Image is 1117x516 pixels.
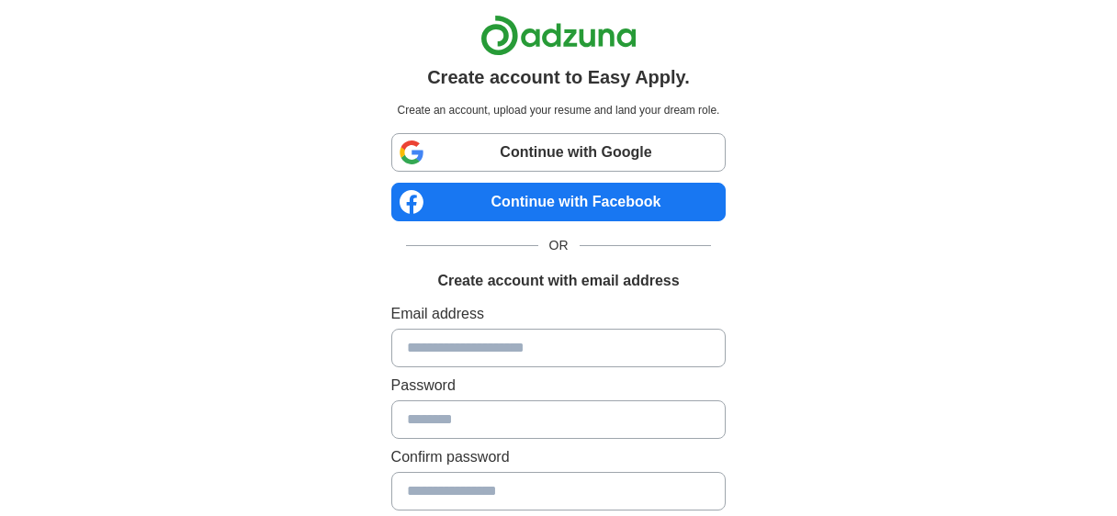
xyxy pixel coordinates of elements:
[391,446,727,468] label: Confirm password
[391,133,727,172] a: Continue with Google
[538,236,580,255] span: OR
[437,270,679,292] h1: Create account with email address
[391,303,727,325] label: Email address
[391,183,727,221] a: Continue with Facebook
[391,375,727,397] label: Password
[480,15,637,56] img: Adzuna logo
[395,102,723,118] p: Create an account, upload your resume and land your dream role.
[427,63,690,91] h1: Create account to Easy Apply.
